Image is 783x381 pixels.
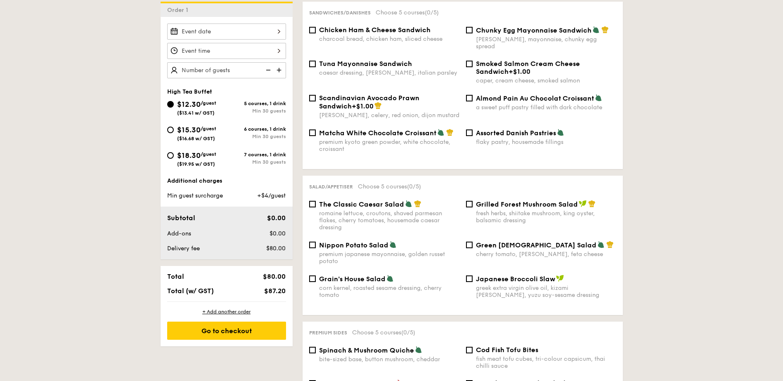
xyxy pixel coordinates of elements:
[466,242,473,248] input: Green [DEMOGRAPHIC_DATA] Saladcherry tomato, [PERSON_NAME], feta cheese
[466,275,473,282] input: Japanese Broccoli Slawgreek extra virgin olive oil, kizami [PERSON_NAME], yuzu soy-sesame dressing
[319,275,386,283] span: Grain's House Salad
[466,129,473,136] input: Assorted Danish Pastriesflaky pastry, housemade fillings
[167,101,174,108] input: $12.30/guest($13.41 w/ GST)5 courses, 1 drinkMin 30 guests
[319,346,414,354] span: Spinach & Mushroom Quiche
[415,346,422,353] img: icon-vegetarian.fe4039eb.svg
[177,136,215,141] span: ($16.68 w/ GST)
[167,177,286,185] div: Additional charges
[466,95,473,101] input: Almond Pain Au Chocolat Croissanta sweet puff pastry filled with dark chocolate
[476,26,591,34] span: Chunky Egg Mayonnaise Sandwich
[592,26,600,33] img: icon-vegetarian.fe4039eb.svg
[309,242,316,248] input: Nippon Potato Saladpremium japanese mayonnaise, golden russet potato
[263,273,286,280] span: $80.00
[266,245,286,252] span: $80.00
[352,102,374,110] span: +$1.00
[309,201,316,207] input: The Classic Caesar Saladromaine lettuce, croutons, shaved parmesan flakes, cherry tomatoes, house...
[352,329,415,336] span: Choose 5 courses
[167,287,214,295] span: Total (w/ GST)
[476,241,596,249] span: Green [DEMOGRAPHIC_DATA] Salad
[319,200,404,208] span: The Classic Caesar Salad
[579,200,587,207] img: icon-vegan.f8ff3823.svg
[201,151,216,157] span: /guest
[606,241,614,248] img: icon-chef-hat.a58ddaea.svg
[201,100,216,106] span: /guest
[588,200,596,207] img: icon-chef-hat.a58ddaea.svg
[227,126,286,132] div: 6 courses, 1 drink
[319,26,431,34] span: Chicken Ham & Cheese Sandwich
[319,129,436,137] span: Matcha White Chocolate Croissant
[476,346,538,354] span: Cod Fish Tofu Bites
[476,200,578,208] span: Grilled Forest Mushroom Salad
[414,200,421,207] img: icon-chef-hat.a58ddaea.svg
[319,356,459,363] div: bite-sized base, button mushroom, cheddar
[557,129,564,136] img: icon-vegetarian.fe4039eb.svg
[476,94,594,102] span: Almond Pain Au Chocolat Croissant
[556,275,564,282] img: icon-vegan.f8ff3823.svg
[201,126,216,132] span: /guest
[167,24,286,40] input: Event date
[319,139,459,153] div: premium kyoto green powder, white chocolate, croissant
[177,100,201,109] span: $12.30
[309,95,316,101] input: Scandinavian Avocado Prawn Sandwich+$1.00[PERSON_NAME], celery, red onion, dijon mustard
[425,9,439,16] span: (0/5)
[476,36,616,50] div: [PERSON_NAME], mayonnaise, chunky egg spread
[267,214,286,222] span: $0.00
[227,101,286,106] div: 5 courses, 1 drink
[319,35,459,42] div: charcoal bread, chicken ham, sliced cheese
[476,129,556,137] span: Assorted Danish Pastries
[167,7,192,14] span: Order 1
[309,61,316,67] input: Tuna Mayonnaise Sandwichcaesar dressing, [PERSON_NAME], italian parsley
[476,60,580,75] span: Smoked Salmon Cream Cheese Sandwich
[177,110,215,116] span: ($13.41 w/ GST)
[227,152,286,158] div: 7 courses, 1 drink
[167,273,184,280] span: Total
[309,275,316,282] input: Grain's House Saladcorn kernel, roasted sesame dressing, cherry tomato
[167,192,223,199] span: Min guest surcharge
[167,62,286,78] input: Number of guests
[358,183,421,190] span: Choose 5 courses
[309,330,347,336] span: Premium sides
[309,27,316,33] input: Chicken Ham & Cheese Sandwichcharcoal bread, chicken ham, sliced cheese
[167,214,195,222] span: Subtotal
[264,287,286,295] span: $87.20
[476,210,616,224] div: fresh herbs, shiitake mushroom, king oyster, balsamic dressing
[319,60,412,68] span: Tuna Mayonnaise Sandwich
[167,322,286,340] div: Go to checkout
[595,94,602,101] img: icon-vegetarian.fe4039eb.svg
[476,77,616,84] div: caper, cream cheese, smoked salmon
[167,245,200,252] span: Delivery fee
[386,275,394,282] img: icon-vegetarian.fe4039eb.svg
[319,69,459,76] div: caesar dressing, [PERSON_NAME], italian parsley
[466,61,473,67] input: Smoked Salmon Cream Cheese Sandwich+$1.00caper, cream cheese, smoked salmon
[466,201,473,207] input: Grilled Forest Mushroom Saladfresh herbs, shiitake mushroom, king oyster, balsamic dressing
[509,68,530,75] span: +$1.00
[319,251,459,265] div: premium japanese mayonnaise, golden russet potato
[376,9,439,16] span: Choose 5 courses
[167,43,286,59] input: Event time
[401,329,415,336] span: (0/5)
[309,347,316,353] input: Spinach & Mushroom Quichebite-sized base, button mushroom, cheddar
[374,102,382,109] img: icon-chef-hat.a58ddaea.svg
[167,152,174,159] input: $18.30/guest($19.95 w/ GST)7 courses, 1 drinkMin 30 guests
[466,27,473,33] input: Chunky Egg Mayonnaise Sandwich[PERSON_NAME], mayonnaise, chunky egg spread
[476,285,616,299] div: greek extra virgin olive oil, kizami [PERSON_NAME], yuzu soy-sesame dressing
[319,210,459,231] div: romaine lettuce, croutons, shaved parmesan flakes, cherry tomatoes, housemade caesar dressing
[309,10,371,16] span: Sandwiches/Danishes
[177,125,201,134] span: $15.30
[319,112,459,119] div: [PERSON_NAME], celery, red onion, dijon mustard
[319,285,459,299] div: corn kernel, roasted sesame dressing, cherry tomato
[274,62,286,78] img: icon-add.58712e84.svg
[167,230,191,237] span: Add-ons
[601,26,609,33] img: icon-chef-hat.a58ddaea.svg
[319,241,388,249] span: Nippon Potato Salad
[466,347,473,353] input: Cod Fish Tofu Bitesfish meat tofu cubes, tri-colour capsicum, thai chilli sauce
[476,139,616,146] div: flaky pastry, housemade fillings
[227,159,286,165] div: Min 30 guests
[227,108,286,114] div: Min 30 guests
[407,183,421,190] span: (0/5)
[476,355,616,369] div: fish meat tofu cubes, tri-colour capsicum, thai chilli sauce
[167,88,212,95] span: High Tea Buffet
[437,129,445,136] img: icon-vegetarian.fe4039eb.svg
[476,104,616,111] div: a sweet puff pastry filled with dark chocolate
[167,127,174,133] input: $15.30/guest($16.68 w/ GST)6 courses, 1 drinkMin 30 guests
